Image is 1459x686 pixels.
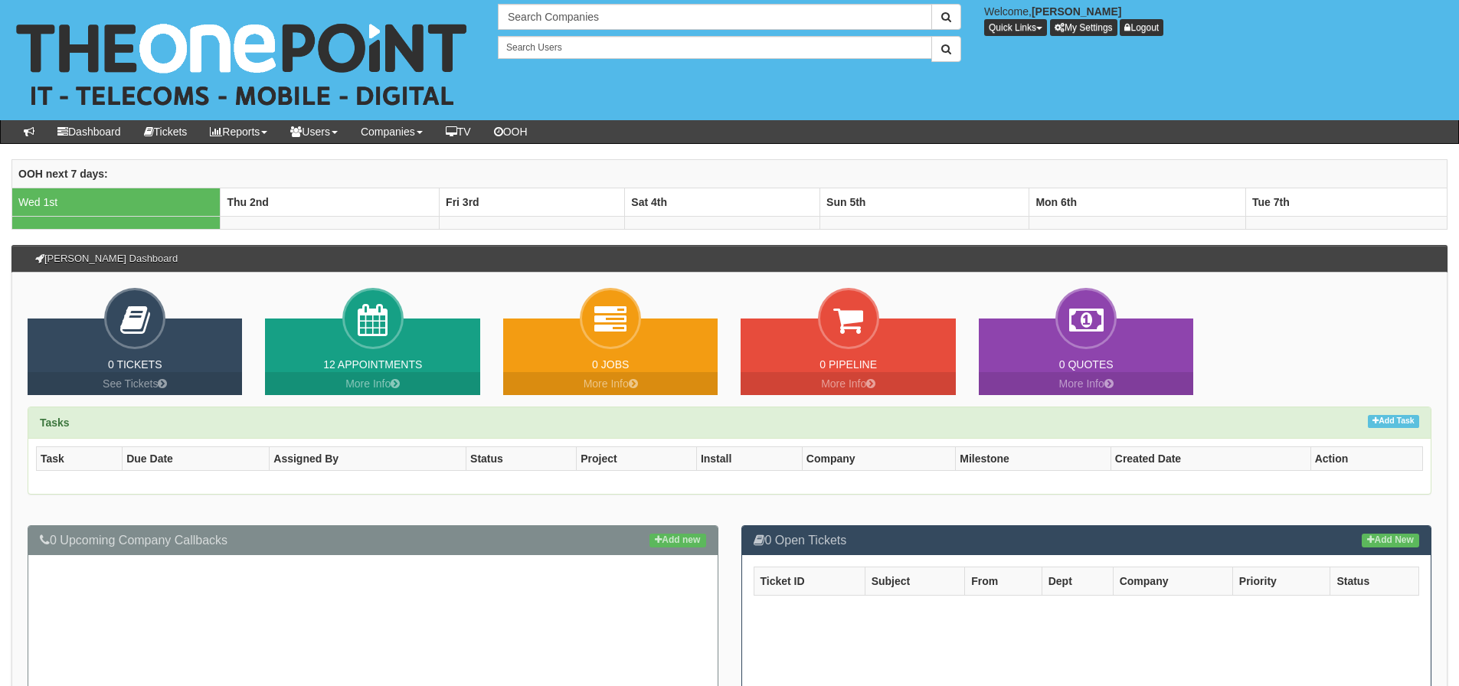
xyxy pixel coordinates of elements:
[865,567,965,596] th: Subject
[46,120,132,143] a: Dashboard
[37,446,123,470] th: Task
[349,120,434,143] a: Companies
[1113,567,1232,596] th: Company
[956,446,1111,470] th: Milestone
[1245,188,1447,216] th: Tue 7th
[123,446,270,470] th: Due Date
[221,188,440,216] th: Thu 2nd
[1362,534,1419,547] a: Add New
[625,188,820,216] th: Sat 4th
[819,358,877,371] a: 0 Pipeline
[483,120,539,143] a: OOH
[265,372,479,395] a: More Info
[1050,19,1117,36] a: My Settings
[198,120,279,143] a: Reports
[741,372,955,395] a: More Info
[40,416,70,429] strong: Tasks
[1310,446,1422,470] th: Action
[1120,19,1163,36] a: Logout
[973,4,1459,36] div: Welcome,
[132,120,199,143] a: Tickets
[754,534,1420,547] h3: 0 Open Tickets
[965,567,1042,596] th: From
[323,358,422,371] a: 12 Appointments
[1330,567,1419,596] th: Status
[12,188,221,216] td: Wed 1st
[1029,188,1246,216] th: Mon 6th
[434,120,483,143] a: TV
[12,159,1448,188] th: OOH next 7 days:
[820,188,1029,216] th: Sun 5th
[270,446,466,470] th: Assigned By
[1232,567,1330,596] th: Priority
[1059,358,1114,371] a: 0 Quotes
[649,534,705,547] a: Add new
[466,446,577,470] th: Status
[503,372,718,395] a: More Info
[754,567,865,596] th: Ticket ID
[802,446,955,470] th: Company
[40,534,706,547] h3: 0 Upcoming Company Callbacks
[979,372,1193,395] a: More Info
[592,358,629,371] a: 0 Jobs
[1368,415,1419,428] a: Add Task
[279,120,349,143] a: Users
[577,446,697,470] th: Project
[696,446,802,470] th: Install
[1042,567,1113,596] th: Dept
[1032,5,1121,18] b: [PERSON_NAME]
[28,372,242,395] a: See Tickets
[108,358,162,371] a: 0 Tickets
[498,4,932,30] input: Search Companies
[1111,446,1310,470] th: Created Date
[984,19,1047,36] button: Quick Links
[28,246,185,272] h3: [PERSON_NAME] Dashboard
[498,36,932,59] input: Search Users
[440,188,625,216] th: Fri 3rd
